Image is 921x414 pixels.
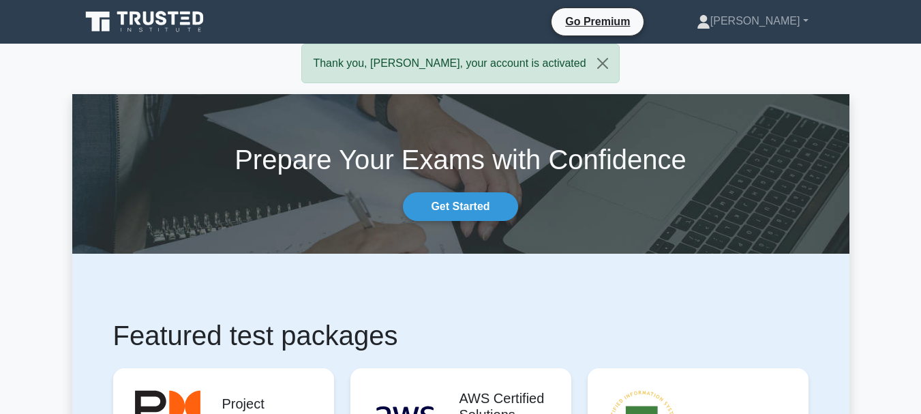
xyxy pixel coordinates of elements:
[403,192,517,221] a: Get Started
[664,8,841,35] a: [PERSON_NAME]
[301,44,619,83] div: Thank you, [PERSON_NAME], your account is activated
[586,44,619,83] button: Close
[113,319,809,352] h1: Featured test packages
[557,13,638,30] a: Go Premium
[72,143,849,176] h1: Prepare Your Exams with Confidence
